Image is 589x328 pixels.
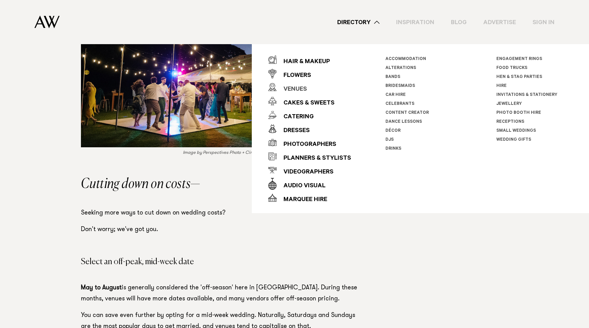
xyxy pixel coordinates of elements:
a: Accommodation [385,57,426,62]
p: Seeking more ways to cut down on wedding costs? [81,208,363,219]
p: Don't worry; we've got you. [81,224,363,235]
a: Advertise [475,18,524,27]
a: Blog [443,18,475,27]
a: Directory [329,18,388,27]
a: Marquee Hire [268,191,351,205]
a: Bridesmaids [385,84,415,89]
div: Planners & Stylists [277,152,351,166]
a: Small Weddings [496,129,536,133]
a: Venues [268,80,351,94]
a: Invitations & Stationery [496,93,557,98]
div: Videographers [277,166,333,179]
div: Audio Visual [277,179,325,193]
a: Sign In [524,18,563,27]
a: Jewellery [496,102,522,107]
h2: Cutting down on costs [81,177,363,191]
a: Alterations [385,66,416,71]
a: Hen & Stag Parties [496,75,542,80]
a: Drinks [385,147,401,151]
a: Bands [385,75,400,80]
a: Photographers [268,136,351,149]
a: Content Creator [385,111,429,116]
a: Wedding Gifts [496,138,531,142]
div: Venues [277,83,307,97]
a: Flowers [268,67,351,80]
div: Cakes & Sweets [277,97,334,110]
a: DJs [385,138,394,142]
a: Photo Booth Hire [496,111,541,116]
a: Audio Visual [268,177,351,191]
a: Engagement Rings [496,57,542,62]
em: Image by Perspectives Photo + Cinema [183,150,261,155]
img: Auckland Weddings Logo [34,16,60,28]
a: Car Hire [385,93,406,98]
a: Décor [385,129,401,133]
a: Cakes & Sweets [268,94,351,108]
a: Videographers [268,163,351,177]
a: Inspiration [388,18,443,27]
div: Hair & Makeup [277,55,330,69]
div: Photographers [277,138,336,152]
a: Catering [268,108,351,122]
div: Catering [277,110,314,124]
p: is generally considered the 'off-season' here in [GEOGRAPHIC_DATA]. During these months, venues w... [81,282,363,305]
div: Dresses [277,124,310,138]
a: Dresses [268,122,351,136]
a: Dance Lessons [385,120,422,125]
div: Marquee Hire [277,193,327,207]
a: Hire [496,84,507,89]
a: Receptions [496,120,524,125]
strong: May to August [81,285,122,291]
a: Food Trucks [496,66,527,71]
a: Hair & Makeup [268,53,351,67]
a: Celebrants [385,102,414,107]
a: Planners & Stylists [268,149,351,163]
div: Flowers [277,69,311,83]
h4: Select an off-peak, mid-week date [81,258,363,266]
